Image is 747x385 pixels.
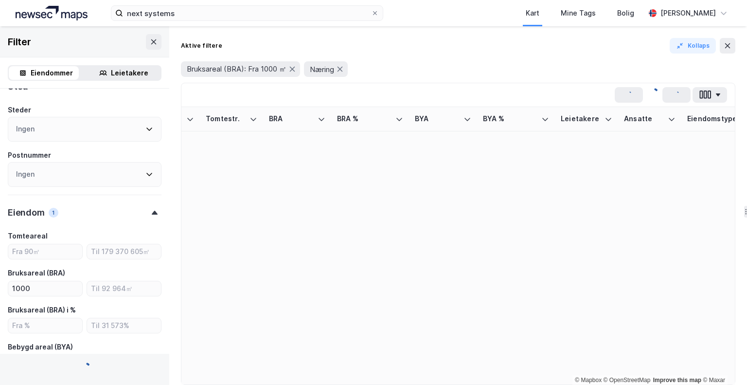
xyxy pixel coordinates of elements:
[8,318,82,333] input: Fra %
[8,244,82,259] input: Fra 90㎡
[698,338,747,385] iframe: Chat Widget
[8,281,82,296] input: Fra 919㎡
[617,7,634,19] div: Bolig
[31,67,73,79] div: Eiendommer
[16,123,35,135] div: Ingen
[187,64,286,74] span: Bruksareal (BRA): Fra 1000 ㎡
[269,114,314,124] div: BRA
[111,67,148,79] div: Leietakere
[8,149,51,161] div: Postnummer
[561,7,596,19] div: Mine Tags
[49,208,58,218] div: 1
[87,318,161,333] input: Til 31 573%
[181,42,222,50] div: Aktive filtere
[660,7,716,19] div: [PERSON_NAME]
[8,267,65,279] div: Bruksareal (BRA)
[624,114,664,124] div: Ansatte
[8,341,73,353] div: Bebygd areal (BYA)
[337,114,391,124] div: BRA %
[87,244,161,259] input: Til 179 370 605㎡
[8,207,45,219] div: Eiendom
[87,281,161,296] input: Til 92 964㎡
[310,65,334,74] span: Næring
[206,114,246,124] div: Tomtestr.
[77,362,92,377] img: spinner.a6d8c91a73a9ac5275cf975e30b51cfb.svg
[604,377,651,384] a: OpenStreetMap
[698,338,747,385] div: Kontrollprogram for chat
[561,114,601,124] div: Leietakere
[645,87,660,103] img: spinner.a6d8c91a73a9ac5275cf975e30b51cfb.svg
[123,6,371,20] input: Søk på adresse, matrikkel, gårdeiere, leietakere eller personer
[8,230,48,242] div: Tomteareal
[8,34,31,50] div: Filter
[16,168,35,180] div: Ingen
[8,104,31,116] div: Steder
[16,6,88,20] img: logo.a4113a55bc3d86da70a041830d287a7e.svg
[653,377,701,384] a: Improve this map
[670,38,716,54] button: Kollaps
[415,114,460,124] div: BYA
[483,114,537,124] div: BYA %
[575,377,602,384] a: Mapbox
[8,304,76,316] div: Bruksareal (BRA) i %
[526,7,539,19] div: Kart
